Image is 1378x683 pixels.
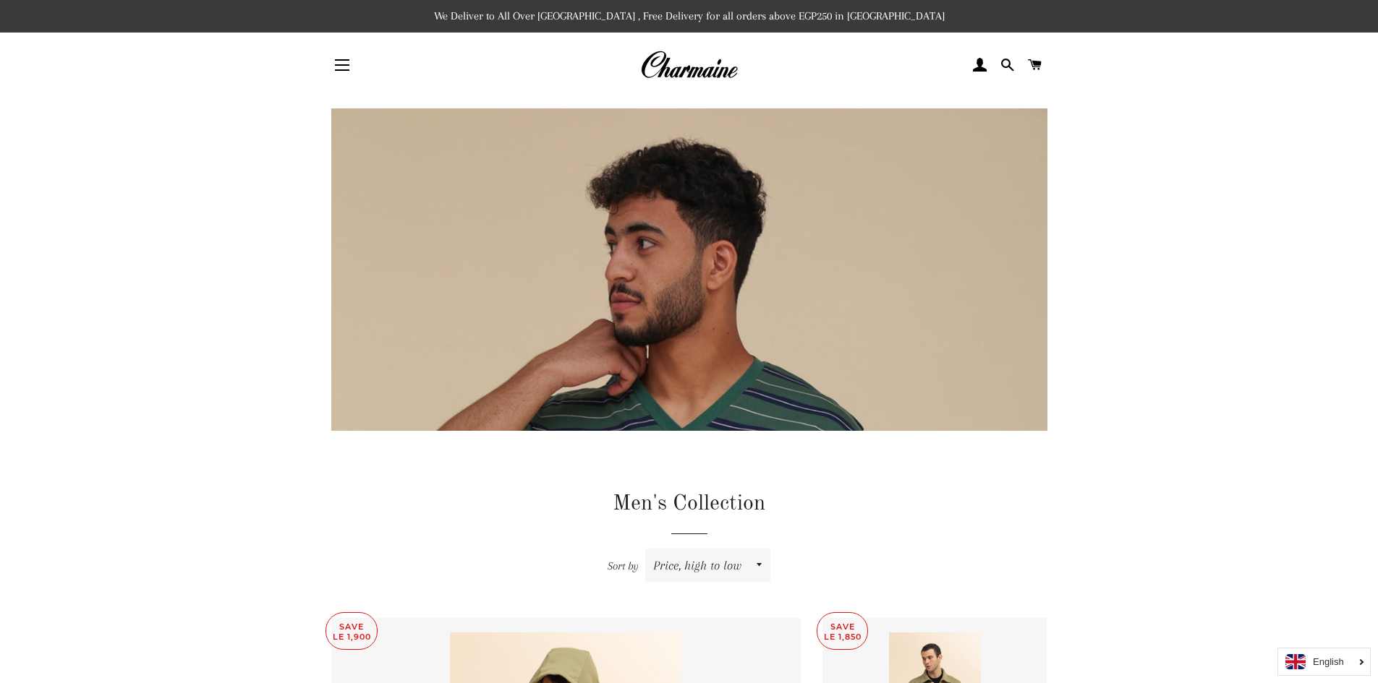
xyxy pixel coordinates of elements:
[640,49,738,81] img: Charmaine Egypt
[326,613,377,650] p: Save LE 1,900
[608,559,639,572] span: Sort by
[1285,654,1363,669] a: English
[817,613,867,650] p: Save LE 1,850
[331,489,1047,519] h1: Men's Collection
[1313,657,1344,666] i: English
